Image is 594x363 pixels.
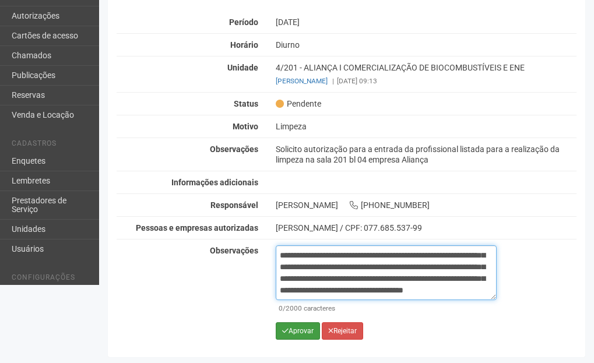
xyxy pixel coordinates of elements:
div: Diurno [267,40,585,50]
div: 4/201 - ALIANÇA I COMERCIALIZAÇÃO DE BIOCOMBUSTÍVEIS E ENE [267,62,585,86]
span: | [332,77,334,85]
strong: Pessoas e empresas autorizadas [136,223,258,232]
strong: Informações adicionais [171,178,258,187]
div: [DATE] [267,17,585,27]
strong: Status [234,99,258,108]
strong: Horário [230,40,258,50]
div: /2000 caracteres [279,303,494,313]
div: [PERSON_NAME] / CPF: 077.685.537-99 [276,223,577,233]
div: [DATE] 09:13 [276,76,577,86]
div: Solicito autorização para a entrada da profissional listada para a realização da limpeza na sala ... [267,144,585,165]
strong: Observações [210,145,258,154]
div: Limpeza [267,121,585,132]
span: Pendente [276,98,321,109]
li: Cadastros [12,139,90,151]
div: [PERSON_NAME] [PHONE_NUMBER] [267,200,585,210]
strong: Motivo [233,122,258,131]
strong: Unidade [227,63,258,72]
button: Rejeitar [322,322,363,340]
button: Aprovar [276,322,320,340]
a: [PERSON_NAME] [276,77,328,85]
span: 0 [279,304,283,312]
strong: Responsável [210,200,258,210]
strong: Período [229,17,258,27]
strong: Observações [210,246,258,255]
li: Configurações [12,273,90,286]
